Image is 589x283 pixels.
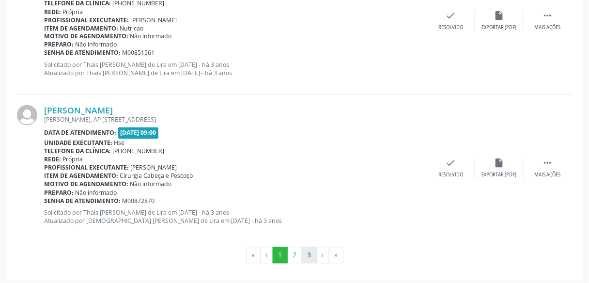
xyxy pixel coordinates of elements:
i: check [446,10,456,21]
i:  [542,10,553,21]
b: Senha de atendimento: [44,197,121,205]
span: [DATE] 09:00 [118,127,159,139]
span: Hse [114,139,125,147]
div: [PERSON_NAME], AP [STREET_ADDRESS] [44,116,427,124]
b: Motivo de agendamento: [44,32,128,41]
img: img [17,105,37,126]
span: Não informado [76,189,117,197]
b: Profissional executante: [44,16,129,24]
div: Mais ações [535,172,561,179]
span: Não informado [76,41,117,49]
button: Go to page 2 [287,247,302,264]
b: Preparo: [44,189,74,197]
b: Rede: [44,8,61,16]
b: Rede: [44,156,61,164]
button: Go to page 3 [302,247,317,264]
span: Não informado [130,32,172,41]
i: check [446,158,456,169]
div: Exportar (PDF) [482,24,517,31]
div: Resolvido [438,172,463,179]
b: Item de agendamento: [44,24,118,32]
b: Item de agendamento: [44,172,118,180]
span: M00872870 [123,197,155,205]
span: M00851561 [123,49,155,57]
b: Unidade executante: [44,139,112,147]
b: Data de atendimento: [44,129,116,137]
span: Não informado [130,180,172,189]
span: [PHONE_NUMBER] [113,147,165,156]
button: Go to page 1 [273,247,288,264]
ul: Pagination [17,247,572,264]
span: Própria [63,156,83,164]
b: Motivo de agendamento: [44,180,128,189]
div: Resolvido [438,24,463,31]
p: Solicitado por Thais [PERSON_NAME] de Lira em [DATE] - há 3 anos Atualizado por Thais [PERSON_NAM... [44,61,427,78]
b: Senha de atendimento: [44,49,121,57]
b: Profissional executante: [44,164,129,172]
button: Go to next page [316,247,329,264]
i: insert_drive_file [494,10,505,21]
span: Nutricao [120,24,144,32]
span: [PERSON_NAME] [131,16,177,24]
div: Mais ações [535,24,561,31]
div: Exportar (PDF) [482,172,517,179]
b: Telefone da clínica: [44,147,111,156]
button: Go to last page [329,247,343,264]
i: insert_drive_file [494,158,505,169]
span: Cirurgia Cabeça e Pescoço [120,172,193,180]
b: Preparo: [44,41,74,49]
a: [PERSON_NAME] [44,105,113,116]
i:  [542,158,553,169]
p: Solicitado por Thais [PERSON_NAME] de Lira em [DATE] - há 3 anos Atualizado por [DEMOGRAPHIC_DATA... [44,209,427,225]
span: [PERSON_NAME] [131,164,177,172]
span: Própria [63,8,83,16]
